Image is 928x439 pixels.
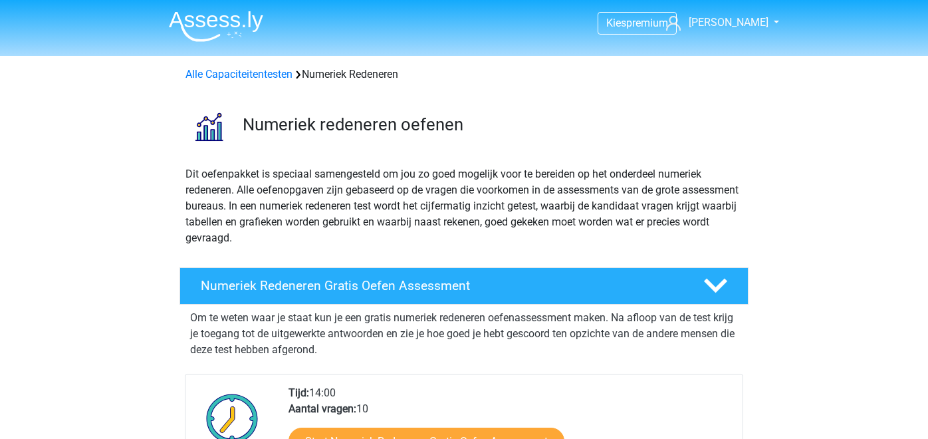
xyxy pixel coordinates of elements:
[598,14,676,32] a: Kiespremium
[180,67,748,82] div: Numeriek Redeneren
[689,16,768,29] span: [PERSON_NAME]
[180,98,237,155] img: numeriek redeneren
[243,114,738,135] h3: Numeriek redeneren oefenen
[185,166,743,246] p: Dit oefenpakket is speciaal samengesteld om jou zo goed mogelijk voor te bereiden op het onderdee...
[626,17,668,29] span: premium
[289,402,356,415] b: Aantal vragen:
[190,310,738,358] p: Om te weten waar je staat kun je een gratis numeriek redeneren oefenassessment maken. Na afloop v...
[201,278,682,293] h4: Numeriek Redeneren Gratis Oefen Assessment
[169,11,263,42] img: Assessly
[289,386,309,399] b: Tijd:
[606,17,626,29] span: Kies
[185,68,292,80] a: Alle Capaciteitentesten
[661,15,770,31] a: [PERSON_NAME]
[174,267,754,305] a: Numeriek Redeneren Gratis Oefen Assessment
